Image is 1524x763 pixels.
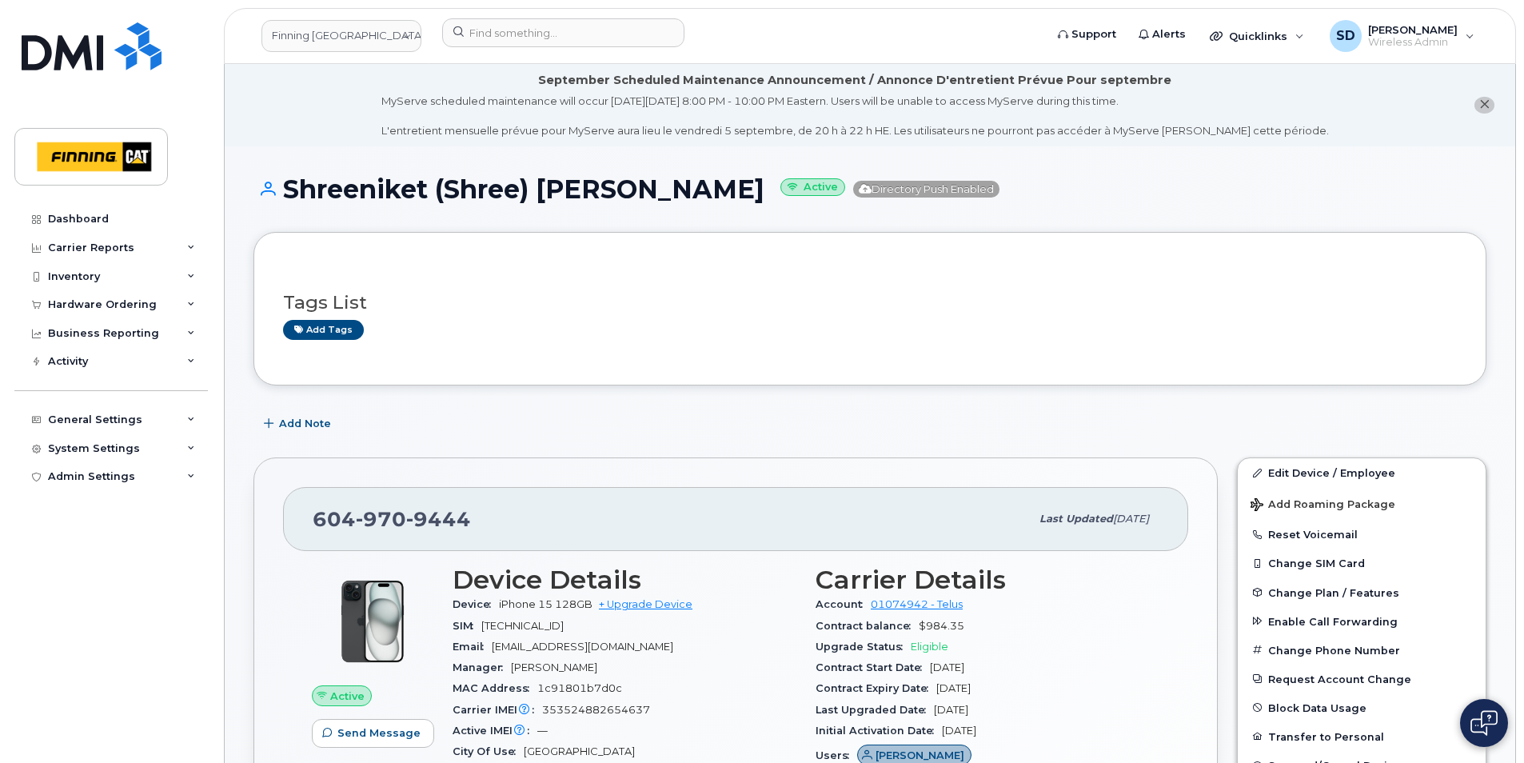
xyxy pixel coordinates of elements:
div: September Scheduled Maintenance Announcement / Annonce D'entretient Prévue Pour septembre [538,72,1171,89]
button: Add Roaming Package [1238,487,1486,520]
span: Active [330,689,365,704]
span: Initial Activation Date [816,725,942,737]
span: SIM [453,620,481,632]
button: Change Phone Number [1238,636,1486,665]
span: [PERSON_NAME] [511,661,597,673]
span: Contract Expiry Date [816,682,936,694]
span: Users [816,749,857,761]
span: 604 [313,507,471,531]
h3: Tags List [283,293,1457,313]
button: Enable Call Forwarding [1238,607,1486,636]
button: Reset Voicemail [1238,520,1486,549]
span: Contract balance [816,620,919,632]
span: Add Note [279,416,331,431]
small: Active [780,178,845,197]
span: Last updated [1039,513,1113,525]
span: Account [816,598,871,610]
button: close notification [1474,97,1494,114]
span: Upgrade Status [816,641,911,653]
div: MyServe scheduled maintenance will occur [DATE][DATE] 8:00 PM - 10:00 PM Eastern. Users will be u... [381,94,1329,138]
h1: Shreeniket (Shree) [PERSON_NAME] [253,175,1486,203]
span: [TECHNICAL_ID] [481,620,564,632]
span: Directory Push Enabled [853,181,999,198]
button: Request Account Change [1238,665,1486,693]
span: [PERSON_NAME] [876,748,964,763]
span: 1c91801b7d0c [537,682,622,694]
a: [PERSON_NAME] [857,749,971,761]
span: Eligible [911,641,948,653]
span: [DATE] [1113,513,1149,525]
span: Change Plan / Features [1268,586,1399,598]
a: Add tags [283,320,364,340]
span: Email [453,641,492,653]
h3: Device Details [453,565,796,594]
span: City Of Use [453,745,524,757]
button: Send Message [312,719,434,748]
h3: Carrier Details [816,565,1159,594]
span: Add Roaming Package [1251,498,1395,513]
span: Device [453,598,499,610]
a: 01074942 - Telus [871,598,963,610]
span: [DATE] [930,661,964,673]
button: Transfer to Personal [1238,722,1486,751]
span: Active IMEI [453,725,537,737]
button: Change Plan / Features [1238,578,1486,607]
span: Last Upgraded Date [816,704,934,716]
span: Enable Call Forwarding [1268,615,1398,627]
span: Carrier IMEI [453,704,542,716]
span: Send Message [337,725,421,741]
span: 9444 [406,507,471,531]
span: MAC Address [453,682,537,694]
span: iPhone 15 128GB [499,598,592,610]
span: Manager [453,661,511,673]
img: Open chat [1470,710,1498,736]
img: iPhone_15_Black.png [325,573,421,669]
a: Edit Device / Employee [1238,458,1486,487]
span: [DATE] [934,704,968,716]
span: [DATE] [936,682,971,694]
span: $984.35 [919,620,964,632]
span: [DATE] [942,725,976,737]
span: — [537,725,548,737]
span: Contract Start Date [816,661,930,673]
a: + Upgrade Device [599,598,692,610]
span: 970 [356,507,406,531]
span: 353524882654637 [542,704,650,716]
span: [EMAIL_ADDRESS][DOMAIN_NAME] [492,641,673,653]
button: Block Data Usage [1238,693,1486,722]
button: Change SIM Card [1238,549,1486,577]
span: [GEOGRAPHIC_DATA] [524,745,635,757]
button: Add Note [253,409,345,438]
